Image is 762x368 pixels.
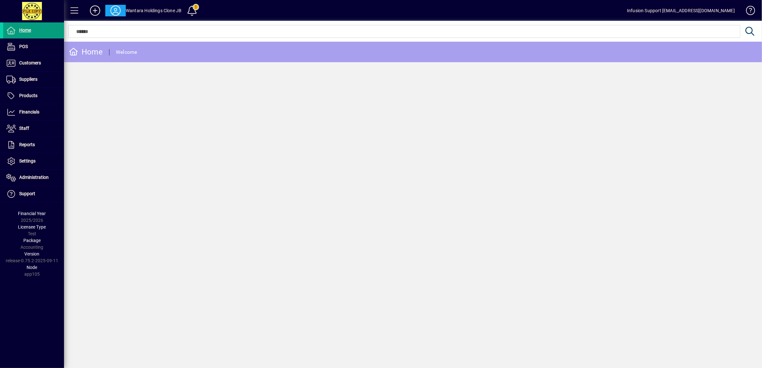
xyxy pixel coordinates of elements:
div: Home [69,47,103,57]
a: Customers [3,55,64,71]
span: Settings [19,158,36,163]
span: Reports [19,142,35,147]
a: Products [3,88,64,104]
a: Settings [3,153,64,169]
span: Products [19,93,37,98]
div: Wantara Holdings Clone JB [126,5,181,16]
span: Licensee Type [18,224,46,230]
a: Support [3,186,64,202]
a: POS [3,39,64,55]
span: POS [19,44,28,49]
span: Version [25,251,40,256]
span: Financials [19,109,39,114]
span: Home [19,28,31,33]
span: Package [23,238,41,243]
span: Node [27,265,37,270]
button: Add [85,5,105,16]
a: Suppliers [3,71,64,88]
a: Knowledge Base [741,1,754,22]
div: Infusion Support [EMAIL_ADDRESS][DOMAIN_NAME] [627,5,735,16]
a: Staff [3,121,64,137]
a: Administration [3,170,64,186]
span: Support [19,191,35,196]
span: Administration [19,175,49,180]
a: Financials [3,104,64,120]
span: Suppliers [19,77,37,82]
span: Customers [19,60,41,65]
span: Staff [19,126,29,131]
button: Profile [105,5,126,16]
span: Financial Year [18,211,46,216]
a: Reports [3,137,64,153]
